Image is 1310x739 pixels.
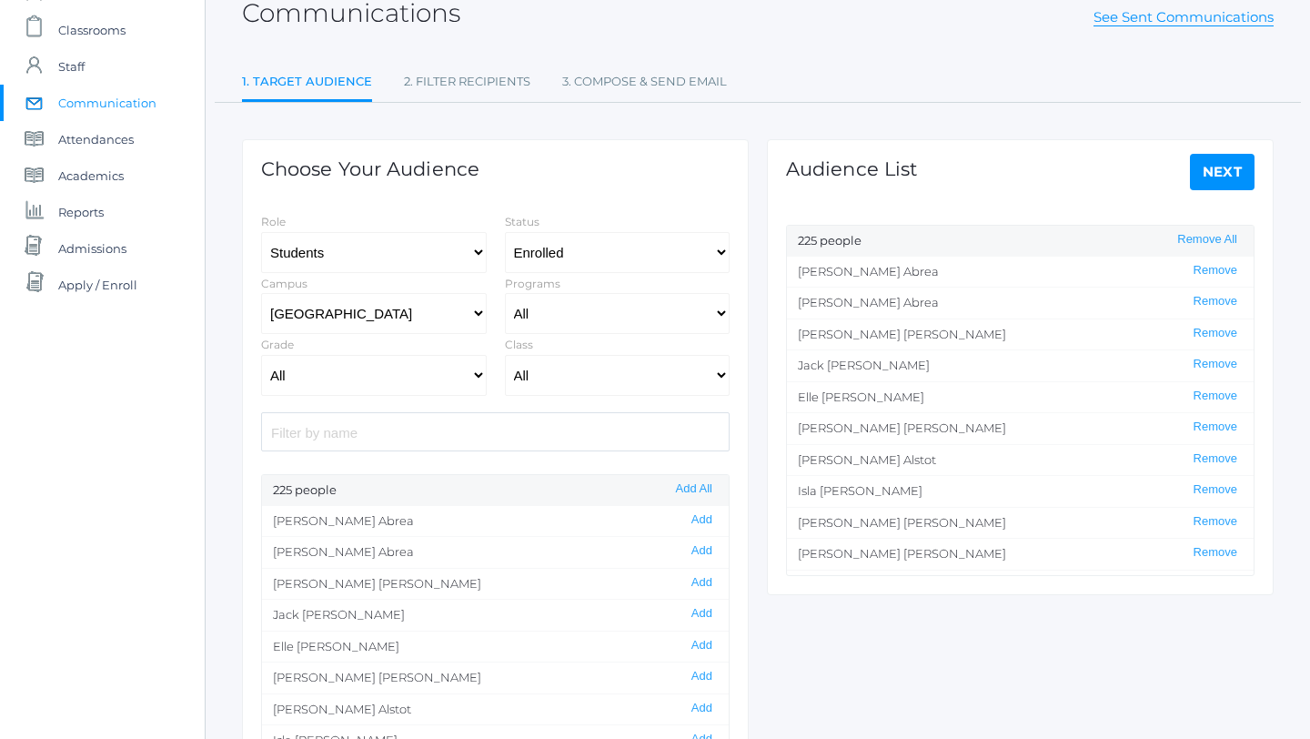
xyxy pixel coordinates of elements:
[787,287,1254,319] li: [PERSON_NAME] Abrea
[1188,294,1243,309] button: Remove
[58,230,126,267] span: Admissions
[58,194,104,230] span: Reports
[58,157,124,194] span: Academics
[242,64,372,103] a: 1. Target Audience
[58,85,156,121] span: Communication
[787,444,1254,476] li: [PERSON_NAME] Alstot
[787,226,1254,257] div: 225 people
[686,606,718,622] button: Add
[262,662,729,693] li: [PERSON_NAME] [PERSON_NAME]
[787,319,1254,350] li: [PERSON_NAME] [PERSON_NAME]
[1172,232,1243,248] button: Remove All
[262,599,729,631] li: Jack [PERSON_NAME]
[787,257,1254,288] li: [PERSON_NAME] Abrea
[787,349,1254,381] li: Jack [PERSON_NAME]
[261,158,479,179] h1: Choose Your Audience
[686,701,718,716] button: Add
[261,338,294,351] label: Grade
[1188,482,1243,498] button: Remove
[686,669,718,684] button: Add
[686,638,718,653] button: Add
[686,575,718,591] button: Add
[786,158,918,179] h1: Audience List
[1190,154,1255,190] a: Next
[262,536,729,568] li: [PERSON_NAME] Abrea
[262,568,729,600] li: [PERSON_NAME] [PERSON_NAME]
[787,538,1254,570] li: [PERSON_NAME] [PERSON_NAME]
[787,507,1254,539] li: [PERSON_NAME] [PERSON_NAME]
[505,338,533,351] label: Class
[262,506,729,537] li: [PERSON_NAME] Abrea
[686,512,718,528] button: Add
[261,215,286,228] label: Role
[404,64,530,100] a: 2. Filter Recipients
[261,277,307,290] label: Campus
[787,570,1254,602] li: [PERSON_NAME] [PERSON_NAME]
[58,121,134,157] span: Attendances
[670,481,718,497] button: Add All
[787,381,1254,413] li: Elle [PERSON_NAME]
[1188,514,1243,530] button: Remove
[262,693,729,725] li: [PERSON_NAME] Alstot
[58,12,126,48] span: Classrooms
[261,412,730,451] input: Filter by name
[505,277,560,290] label: Programs
[787,475,1254,507] li: Isla [PERSON_NAME]
[1188,451,1243,467] button: Remove
[686,543,718,559] button: Add
[58,48,85,85] span: Staff
[1093,8,1274,26] a: See Sent Communications
[562,64,727,100] a: 3. Compose & Send Email
[1188,389,1243,404] button: Remove
[505,215,539,228] label: Status
[1188,545,1243,561] button: Remove
[1188,420,1243,435] button: Remove
[262,631,729,663] li: Elle [PERSON_NAME]
[1188,263,1243,278] button: Remove
[58,267,137,303] span: Apply / Enroll
[262,475,729,506] div: 225 people
[1188,326,1243,341] button: Remove
[1188,357,1243,372] button: Remove
[787,412,1254,444] li: [PERSON_NAME] [PERSON_NAME]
